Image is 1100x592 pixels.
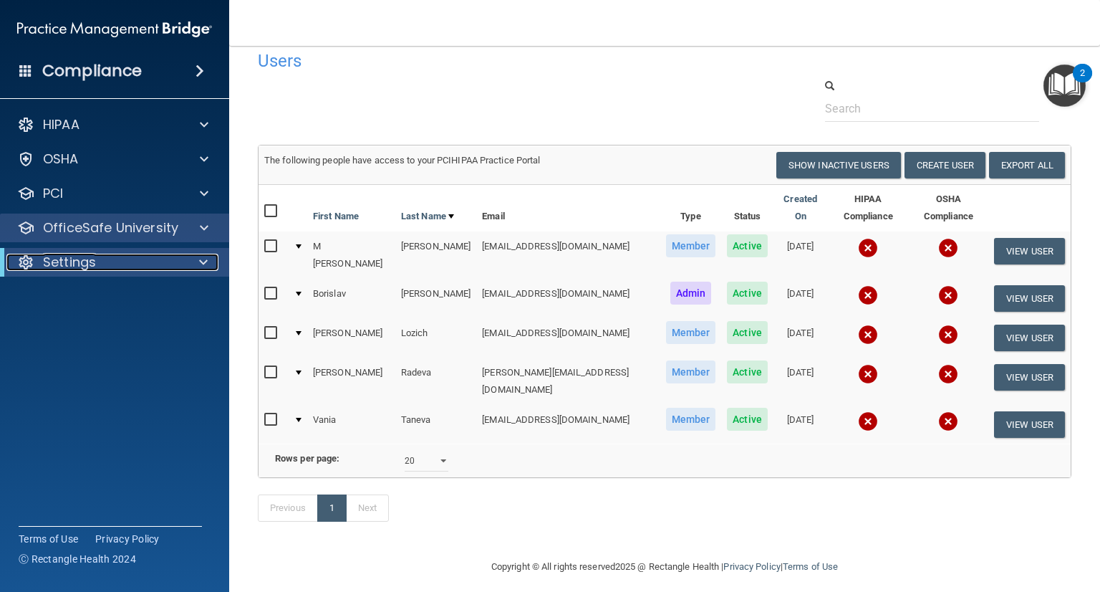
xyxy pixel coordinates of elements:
[42,61,142,81] h4: Compliance
[723,561,780,572] a: Privacy Policy
[307,318,395,358] td: [PERSON_NAME]
[43,116,79,133] p: HIPAA
[779,191,822,225] a: Created On
[994,411,1065,438] button: View User
[853,491,1083,548] iframe: Drift Widget Chat Controller
[403,544,926,590] div: Copyright © All rights reserved 2025 @ Rectangle Health | |
[95,532,160,546] a: Privacy Policy
[43,185,63,202] p: PCI
[476,405,660,444] td: [EMAIL_ADDRESS][DOMAIN_NAME]
[476,185,660,231] th: Email
[858,325,878,345] img: cross.ca9f0e7f.svg
[17,151,208,168] a: OSHA
[994,285,1065,312] button: View User
[17,116,208,133] a: HIPAA
[938,238,958,258] img: cross.ca9f0e7f.svg
[858,411,878,431] img: cross.ca9f0e7f.svg
[666,321,716,344] span: Member
[307,358,395,405] td: [PERSON_NAME]
[727,282,768,305] span: Active
[666,234,716,257] span: Member
[395,318,476,358] td: Lozich
[938,285,958,305] img: cross.ca9f0e7f.svg
[727,408,768,431] span: Active
[666,361,716,383] span: Member
[783,561,838,572] a: Terms of Use
[395,405,476,444] td: Taneva
[275,453,339,464] b: Rows per page:
[307,231,395,279] td: M [PERSON_NAME]
[476,318,660,358] td: [EMAIL_ADDRESS][DOMAIN_NAME]
[994,238,1065,264] button: View User
[828,185,909,231] th: HIPAA Compliance
[395,231,476,279] td: [PERSON_NAME]
[307,405,395,444] td: Vania
[858,285,878,305] img: cross.ca9f0e7f.svg
[670,282,712,305] span: Admin
[313,208,359,225] a: First Name
[727,321,768,344] span: Active
[909,185,988,231] th: OSHA Compliance
[938,364,958,384] img: cross.ca9f0e7f.svg
[258,52,723,70] h4: Users
[773,405,828,444] td: [DATE]
[17,219,208,237] a: OfficeSafe University
[773,318,828,358] td: [DATE]
[858,364,878,384] img: cross.ca9f0e7f.svg
[476,358,660,405] td: [PERSON_NAME][EMAIL_ADDRESS][DOMAIN_NAME]
[17,15,212,44] img: PMB logo
[258,495,318,522] a: Previous
[395,279,476,318] td: [PERSON_NAME]
[994,364,1065,391] button: View User
[773,279,828,318] td: [DATE]
[401,208,454,225] a: Last Name
[476,231,660,279] td: [EMAIL_ADDRESS][DOMAIN_NAME]
[476,279,660,318] td: [EMAIL_ADDRESS][DOMAIN_NAME]
[43,254,96,271] p: Settings
[727,361,768,383] span: Active
[19,532,78,546] a: Terms of Use
[19,552,136,566] span: Ⓒ Rectangle Health 2024
[904,152,985,178] button: Create User
[858,238,878,258] img: cross.ca9f0e7f.svg
[825,95,1039,122] input: Search
[727,234,768,257] span: Active
[43,151,79,168] p: OSHA
[346,495,389,522] a: Next
[989,152,1065,178] a: Export All
[317,495,347,522] a: 1
[773,231,828,279] td: [DATE]
[994,325,1065,351] button: View User
[938,325,958,345] img: cross.ca9f0e7f.svg
[773,358,828,405] td: [DATE]
[1043,65,1086,107] button: Open Resource Center, 2 new notifications
[43,219,178,237] p: OfficeSafe University
[776,152,901,178] button: Show Inactive Users
[307,279,395,318] td: Borislav
[660,185,722,231] th: Type
[17,254,208,271] a: Settings
[938,411,958,431] img: cross.ca9f0e7f.svg
[264,155,541,166] span: The following people have access to your PCIHIPAA Practice Portal
[666,408,716,431] span: Member
[395,358,476,405] td: Radeva
[1080,73,1085,92] div: 2
[17,185,208,202] a: PCI
[721,185,773,231] th: Status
